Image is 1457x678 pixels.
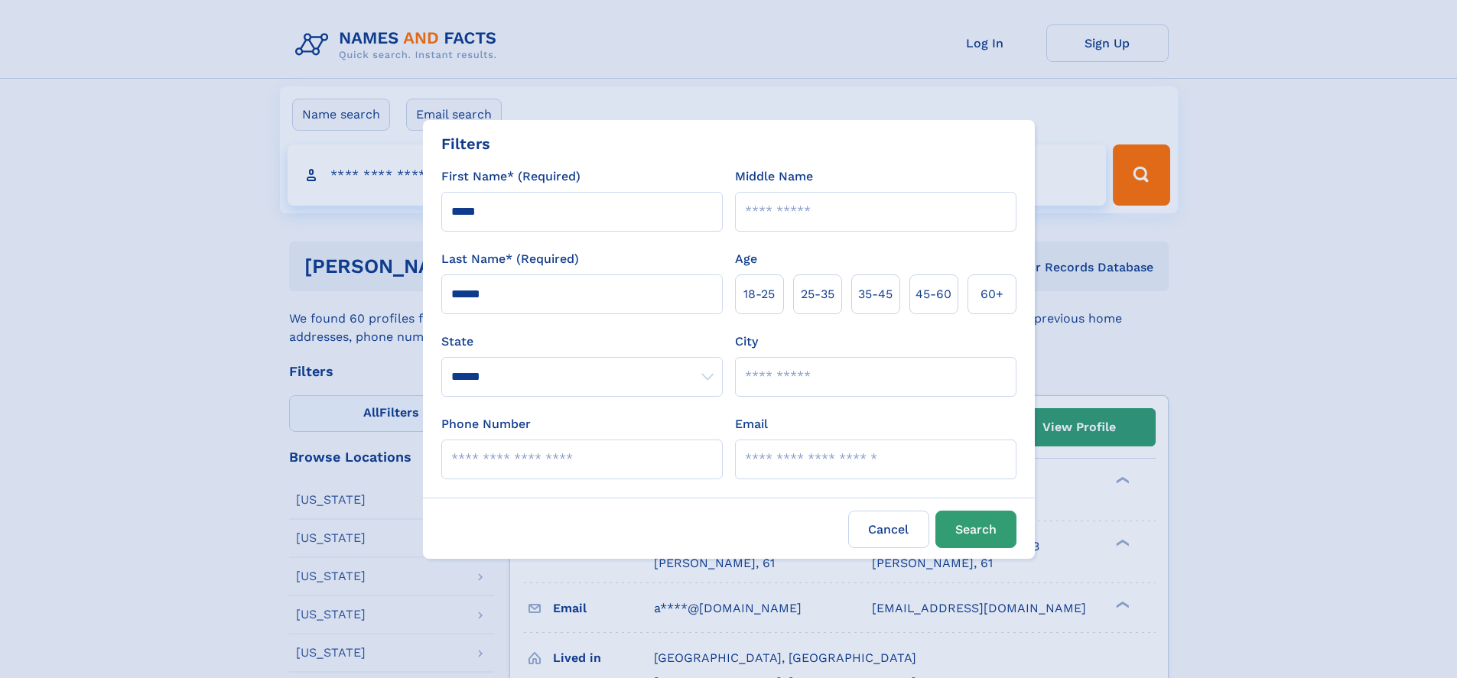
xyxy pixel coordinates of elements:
span: 45‑60 [916,285,951,303]
button: Search [935,511,1016,548]
label: Email [735,415,768,433]
div: Filters [441,132,490,155]
span: 18‑25 [743,285,775,303]
span: 35‑45 [858,285,893,303]
label: City [735,333,758,351]
label: Phone Number [441,415,531,433]
label: First Name* (Required) [441,167,581,186]
label: Last Name* (Required) [441,250,579,268]
label: Middle Name [735,167,813,186]
span: 25‑35 [801,285,834,303]
label: Age [735,250,757,268]
label: State [441,333,723,351]
label: Cancel [848,511,929,548]
span: 60+ [981,285,1003,303]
